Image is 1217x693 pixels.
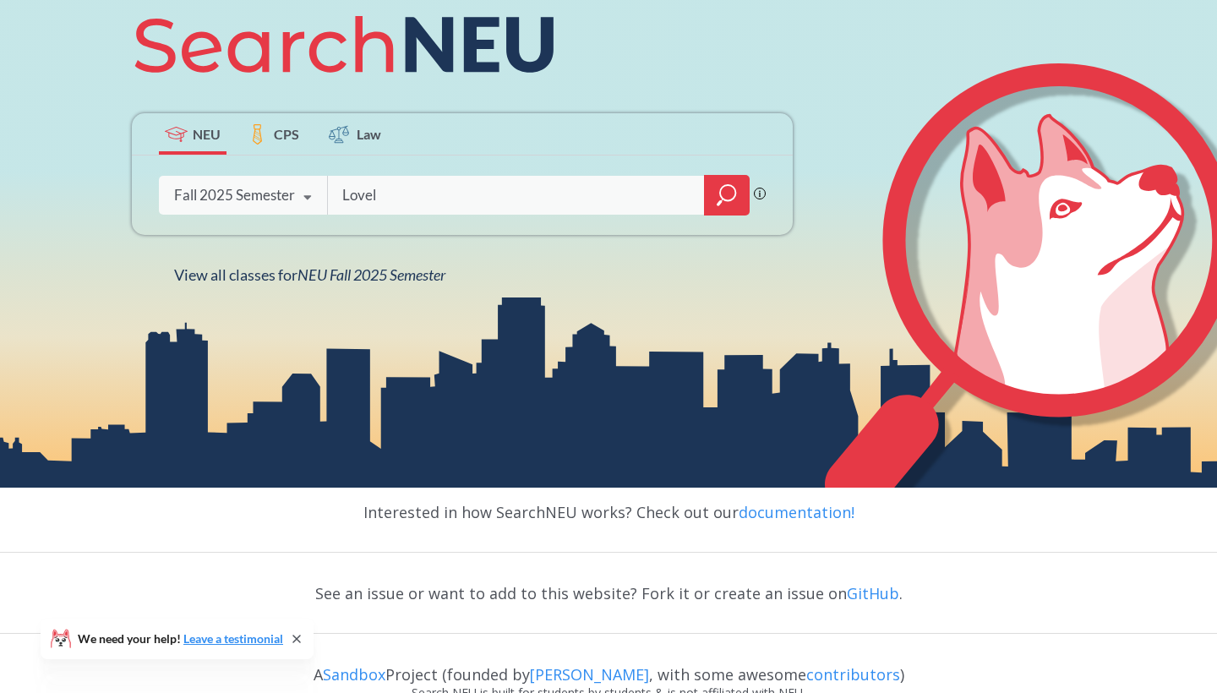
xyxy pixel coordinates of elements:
[297,265,445,284] span: NEU Fall 2025 Semester
[704,175,750,216] div: magnifying glass
[357,124,381,144] span: Law
[806,664,900,685] a: contributors
[530,664,649,685] a: [PERSON_NAME]
[274,124,299,144] span: CPS
[717,183,737,207] svg: magnifying glass
[847,583,899,603] a: GitHub
[341,177,692,213] input: Class, professor, course number, "phrase"
[323,664,385,685] a: Sandbox
[193,124,221,144] span: NEU
[174,265,445,284] span: View all classes for
[174,186,295,205] div: Fall 2025 Semester
[739,502,854,522] a: documentation!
